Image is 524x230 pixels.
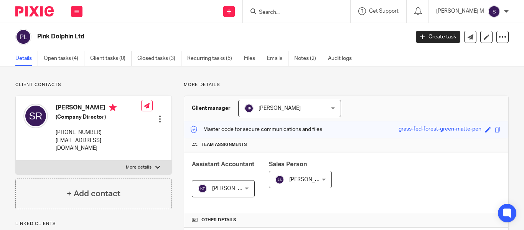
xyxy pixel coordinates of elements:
[90,51,132,66] a: Client tasks (0)
[37,33,331,41] h2: Pink Dolphin Ltd
[56,137,141,152] p: [EMAIL_ADDRESS][DOMAIN_NAME]
[137,51,181,66] a: Closed tasks (3)
[23,104,48,128] img: svg%3E
[201,217,236,223] span: Other details
[269,161,307,167] span: Sales Person
[267,51,288,66] a: Emails
[15,51,38,66] a: Details
[190,126,322,133] p: Master code for secure communications and files
[56,129,141,136] p: [PHONE_NUMBER]
[328,51,358,66] a: Audit logs
[399,125,481,134] div: grass-fed-forest-green-matte-pen
[187,51,238,66] a: Recurring tasks (5)
[289,177,331,182] span: [PERSON_NAME]
[15,82,172,88] p: Client contacts
[15,221,172,227] p: Linked clients
[109,104,117,111] i: Primary
[192,104,231,112] h3: Client manager
[67,188,120,200] h4: + Add contact
[15,29,31,45] img: svg%3E
[275,175,284,184] img: svg%3E
[294,51,322,66] a: Notes (2)
[15,6,54,17] img: Pixie
[56,104,141,113] h4: [PERSON_NAME]
[198,184,207,193] img: svg%3E
[488,5,500,18] img: svg%3E
[192,161,254,167] span: Assistant Accountant
[56,113,141,121] h5: (Company Director)
[258,9,327,16] input: Search
[201,142,247,148] span: Team assignments
[212,186,254,191] span: [PERSON_NAME]
[244,51,261,66] a: Files
[259,106,301,111] span: [PERSON_NAME]
[369,8,399,14] span: Get Support
[436,7,484,15] p: [PERSON_NAME] M
[44,51,84,66] a: Open tasks (4)
[244,104,254,113] img: svg%3E
[126,164,152,170] p: More details
[184,82,509,88] p: More details
[416,31,460,43] a: Create task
